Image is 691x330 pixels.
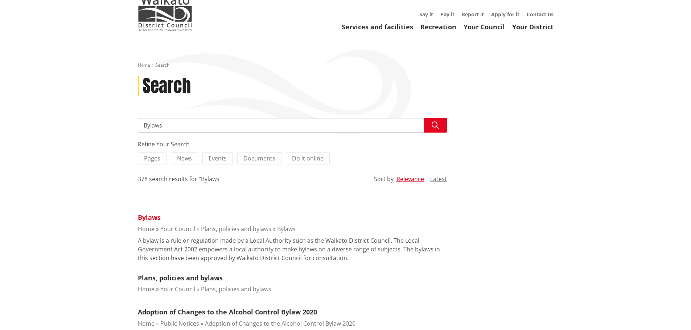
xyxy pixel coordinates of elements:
a: Home [138,225,155,233]
a: Your District [512,22,554,31]
span: Events [209,154,227,162]
a: Your Council [160,285,195,293]
a: Contact us [527,11,554,18]
a: Your Council [464,22,505,31]
a: Home [138,319,155,327]
span: Pages [144,154,160,162]
a: Plans, policies and bylaws [201,225,271,233]
a: Home [138,285,155,293]
a: Your Council [160,225,195,233]
a: Adoption of Changes to the Alcohol Control Bylaw 2020 [138,308,317,316]
iframe: Messenger Launcher [658,300,684,326]
h1: Search [143,76,191,97]
a: Services and facilities [342,22,413,31]
span: Documents [243,154,275,162]
button: Relevance [396,176,424,182]
a: Home [138,62,150,68]
input: Search input [138,118,447,133]
p: A bylaw is a rule or regulation made by a Local Authority such as the Waikato District Council. T... [138,236,447,262]
a: Plans, policies and bylaws [138,273,223,282]
div: 378 search results for "Bylaws" [138,175,222,183]
button: Latest [430,176,447,182]
a: Adoption of Changes to the Alcohol Control Bylaw 2020 [205,319,355,327]
nav: breadcrumb [138,62,554,68]
a: Apply for it [491,11,519,18]
a: Say it [419,11,433,18]
a: Bylaws [138,213,161,222]
a: Public Notices [160,319,199,327]
span: Do it online [292,154,324,162]
a: Plans, policies and bylaws [201,285,271,293]
a: Bylaws [277,225,296,233]
a: Report it [462,11,484,18]
span: Search [155,62,169,68]
div: Refine Your Search [138,140,447,149]
a: Pay it [440,11,455,18]
span: News [177,154,192,162]
div: Sort by [374,175,394,183]
a: Recreation [420,22,456,31]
